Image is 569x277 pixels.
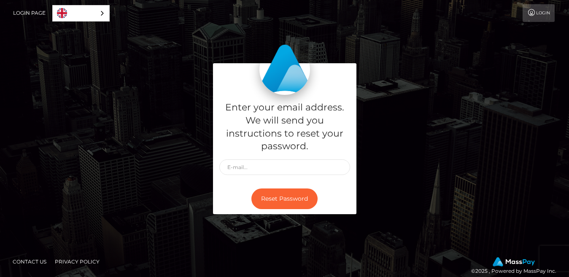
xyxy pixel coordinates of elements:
a: Privacy Policy [51,255,103,268]
aside: Language selected: English [52,5,110,22]
img: MassPay [493,257,535,266]
div: Language [52,5,110,22]
a: Login Page [13,4,46,22]
a: Login [523,4,555,22]
input: E-mail... [219,159,350,175]
img: MassPay Login [259,44,310,95]
div: © 2025 , Powered by MassPay Inc. [471,257,563,276]
a: English [53,5,109,21]
a: Contact Us [9,255,50,268]
h5: Enter your email address. We will send you instructions to reset your password. [219,101,350,153]
button: Reset Password [251,188,318,209]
